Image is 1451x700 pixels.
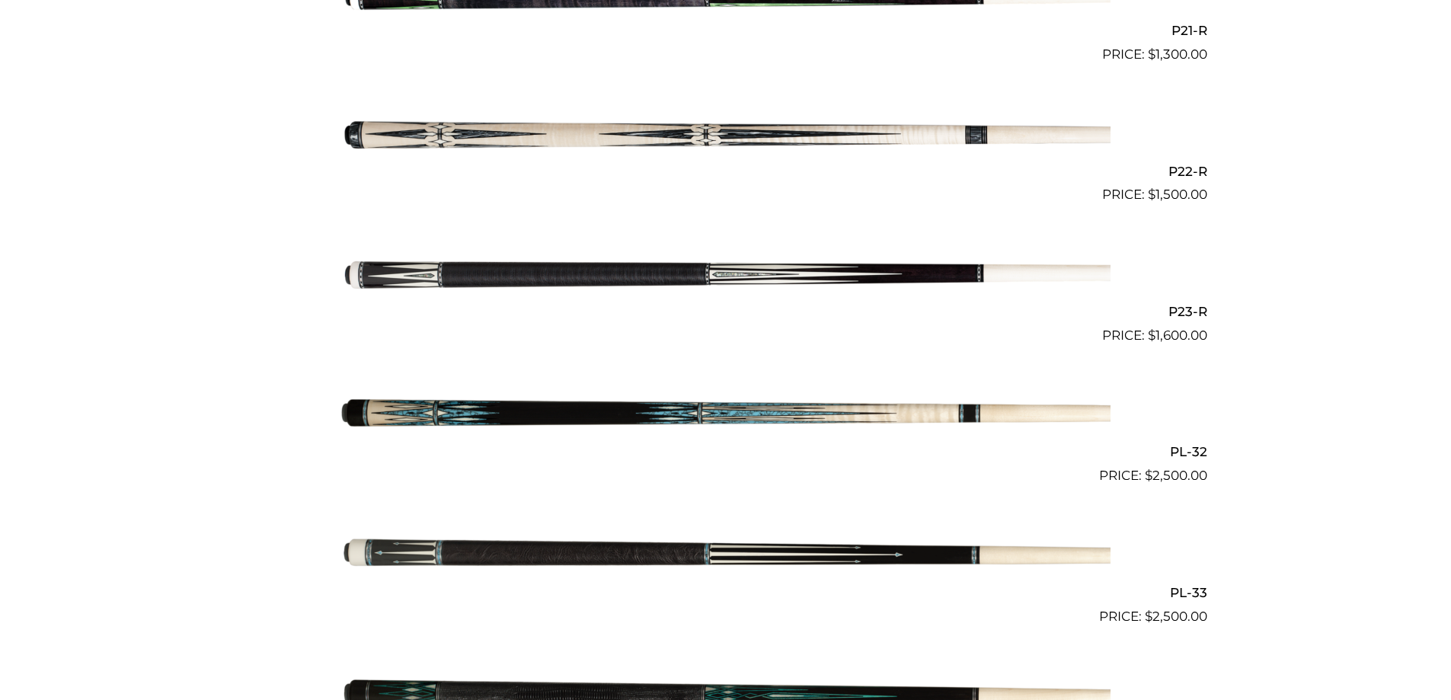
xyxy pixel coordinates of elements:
img: P23-R [341,211,1111,339]
bdi: 1,300.00 [1148,46,1207,62]
a: PL-33 $2,500.00 [244,492,1207,626]
h2: PL-32 [244,438,1207,466]
a: P23-R $1,600.00 [244,211,1207,345]
span: $ [1148,187,1155,202]
bdi: 2,500.00 [1145,609,1207,624]
bdi: 2,500.00 [1145,468,1207,483]
img: PL-32 [341,352,1111,480]
bdi: 1,600.00 [1148,328,1207,343]
span: $ [1145,609,1152,624]
img: PL-33 [341,492,1111,620]
a: P22-R $1,500.00 [244,71,1207,205]
bdi: 1,500.00 [1148,187,1207,202]
a: PL-32 $2,500.00 [244,352,1207,486]
span: $ [1148,328,1155,343]
img: P22-R [341,71,1111,199]
span: $ [1145,468,1152,483]
h2: P23-R [244,297,1207,325]
h2: P22-R [244,157,1207,185]
h2: PL-33 [244,578,1207,606]
span: $ [1148,46,1155,62]
h2: P21-R [244,17,1207,45]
